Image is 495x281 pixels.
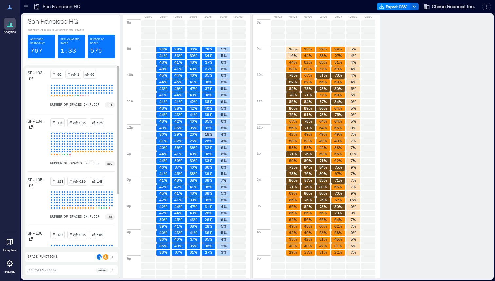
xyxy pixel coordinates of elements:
text: 7% [221,178,226,182]
text: 42% [174,185,182,189]
text: 71% [320,158,327,163]
text: 44% [174,73,182,77]
text: 6% [221,67,227,71]
text: 84% [319,165,327,169]
text: 64% [334,106,342,110]
p: Analytics [4,30,16,34]
text: 38% [205,80,212,84]
p: 128 [57,179,63,184]
text: 80% [319,171,327,176]
text: 6% [221,73,227,77]
text: 41% [159,53,167,58]
p: 08/05 [175,15,182,19]
p: 767 [30,47,42,56]
text: 29% [334,47,342,51]
text: 5% [221,198,227,202]
p: 8a [257,20,261,25]
text: 39% [190,198,197,202]
text: 41% [159,99,167,104]
text: 84% [334,99,342,104]
text: 49% [304,132,312,136]
text: 41% [159,178,167,182]
text: 65% [319,60,327,64]
text: 89% [304,106,312,110]
p: SF - L05 [28,177,42,182]
p: 200 [107,162,112,166]
text: 71% [304,126,312,130]
text: 4% [221,139,227,143]
p: 2p [257,177,261,182]
text: 62% [304,80,312,84]
text: 5% [221,126,227,130]
text: 75% [289,112,297,117]
text: 44% [159,152,167,156]
p: 12p [127,125,133,130]
text: 80% [289,106,297,110]
text: 56% [289,126,297,130]
text: 78% [304,86,312,90]
text: 5% [351,47,356,51]
text: 45% [174,80,182,84]
text: 35% [190,126,197,130]
text: 16% [289,53,297,58]
text: 43% [174,112,182,117]
text: 38% [205,191,212,195]
text: 32% [205,145,212,150]
text: 67% [335,171,342,176]
text: 36% [174,126,182,130]
text: 46% [190,73,197,77]
text: 64% [334,119,342,123]
text: 78% [289,93,297,97]
p: 0.85 [79,120,86,125]
text: 38% [190,171,197,176]
text: 80% [304,158,312,163]
text: 5% [221,80,227,84]
text: 80% [289,178,297,182]
text: 7% [351,185,356,189]
text: 5% [221,86,227,90]
p: Floorplans [3,248,17,252]
text: 6% [221,99,227,104]
text: 39% [205,112,212,117]
text: 18% [205,132,212,136]
text: 6% [221,145,227,150]
text: 26% [190,139,197,143]
text: 80% [319,106,327,110]
text: 41% [174,67,182,71]
text: 43% [159,60,167,64]
text: 5% [221,191,227,195]
text: 78% [320,112,327,117]
text: 67% [304,73,312,77]
text: 53% [289,67,297,71]
text: 75% [335,165,342,169]
text: 49% [319,139,327,143]
text: 60% [304,67,312,71]
text: 6% [221,119,227,123]
p: Number of Desks [90,37,112,45]
text: 6% [221,152,227,156]
p: 12p [257,125,263,130]
text: 45% [174,171,182,176]
p: 08/03 [274,15,282,19]
text: 69% [334,80,342,84]
p: 8a [127,20,131,25]
text: 62% [304,60,312,64]
text: 32% [174,139,182,143]
text: 4% [351,53,356,58]
text: 5% [351,119,356,123]
text: 49% [319,132,327,136]
p: 9a [127,46,131,51]
text: 35% [205,185,212,189]
text: 25% [205,139,212,143]
text: 42% [159,198,167,202]
text: 78% [304,119,312,123]
button: Chime Financial, Inc. [421,1,477,12]
text: 73% [289,165,297,169]
text: 4% [221,132,227,136]
text: 37% [175,165,182,169]
text: 42% [319,145,327,150]
text: 5% [351,106,356,110]
text: 75% [335,112,342,117]
p: 11a [257,98,263,104]
text: 38% [190,178,197,182]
